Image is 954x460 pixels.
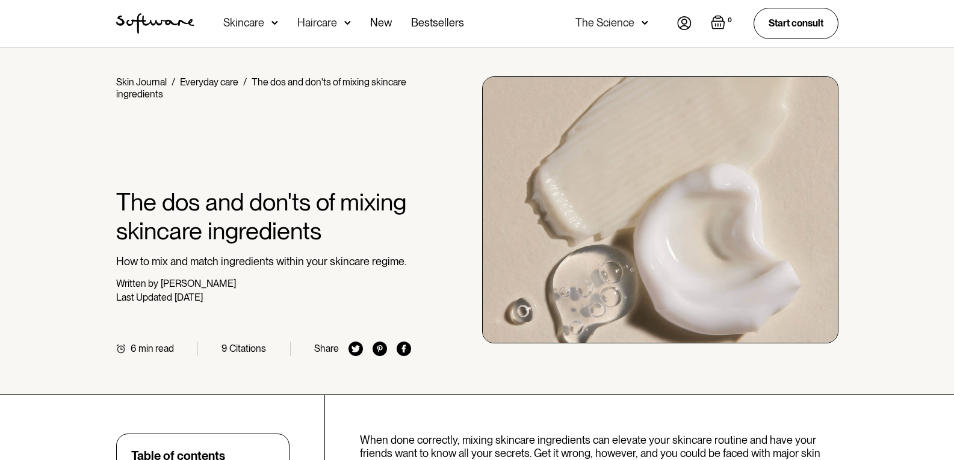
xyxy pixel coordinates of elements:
div: The dos and don'ts of mixing skincare ingredients [116,76,406,100]
img: arrow down [271,17,278,29]
a: Skin Journal [116,76,167,88]
div: 9 [221,343,227,354]
div: Haircare [297,17,337,29]
a: Start consult [754,8,838,38]
div: / [243,76,247,88]
div: min read [138,343,174,354]
a: home [116,13,194,34]
img: facebook icon [397,342,411,356]
p: How to mix and match ingredients within your skincare regime. [116,255,412,268]
a: Everyday care [180,76,238,88]
div: Citations [229,343,266,354]
img: Software Logo [116,13,194,34]
a: Open empty cart [711,15,734,32]
div: [PERSON_NAME] [161,278,236,289]
img: twitter icon [348,342,363,356]
img: pinterest icon [373,342,387,356]
div: The Science [575,17,634,29]
div: / [172,76,175,88]
div: Written by [116,278,158,289]
img: arrow down [344,17,351,29]
div: [DATE] [175,292,203,303]
img: arrow down [642,17,648,29]
div: Share [314,343,339,354]
div: Skincare [223,17,264,29]
div: 6 [131,343,136,354]
div: 0 [725,15,734,26]
h1: The dos and don'ts of mixing skincare ingredients [116,188,412,245]
div: Last Updated [116,292,172,303]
